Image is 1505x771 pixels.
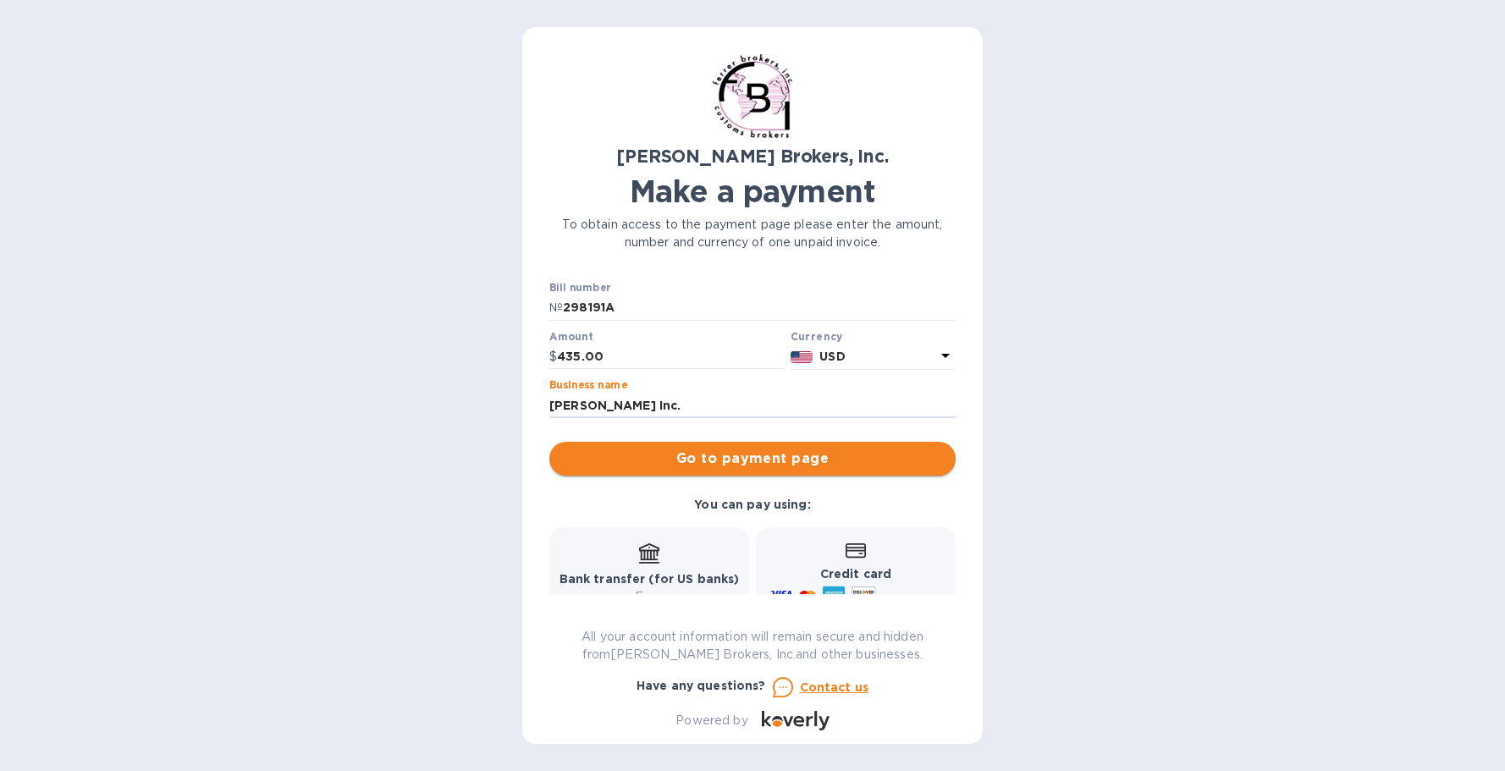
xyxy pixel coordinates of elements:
[549,332,593,342] label: Amount
[819,350,845,363] b: USD
[549,348,557,366] p: $
[557,344,784,370] input: 0.00
[549,216,956,251] p: To obtain access to the payment page please enter the amount, number and currency of one unpaid i...
[549,442,956,476] button: Go to payment page
[549,299,563,317] p: №
[560,572,740,586] b: Bank transfer (for US banks)
[549,284,610,294] label: Bill number
[560,588,740,606] p: Free
[549,381,627,391] label: Business name
[549,628,956,664] p: All your account information will remain secure and hidden from [PERSON_NAME] Brokers, Inc. and o...
[791,330,843,343] b: Currency
[800,680,869,694] u: Contact us
[791,351,813,363] img: USD
[675,712,747,730] p: Powered by
[563,295,956,321] input: Enter bill number
[637,679,766,692] b: Have any questions?
[694,498,810,511] b: You can pay using:
[549,173,956,209] h1: Make a payment
[549,393,956,418] input: Enter business name
[563,449,942,469] span: Go to payment page
[616,146,888,167] b: [PERSON_NAME] Brokers, Inc.
[820,567,891,581] b: Credit card
[883,591,945,603] span: and more...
